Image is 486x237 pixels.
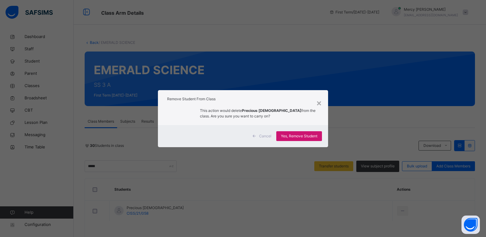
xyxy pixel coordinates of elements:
[200,108,319,119] p: This action would delete from the class. Are you sure you want to carry on?
[242,108,301,113] strong: Precious [DEMOGRAPHIC_DATA]
[259,133,271,139] span: Cancel
[281,133,317,139] span: Yes, Remove Student
[316,96,322,109] div: ×
[167,96,319,102] h1: Remove Student From Class
[461,216,480,234] button: Open asap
